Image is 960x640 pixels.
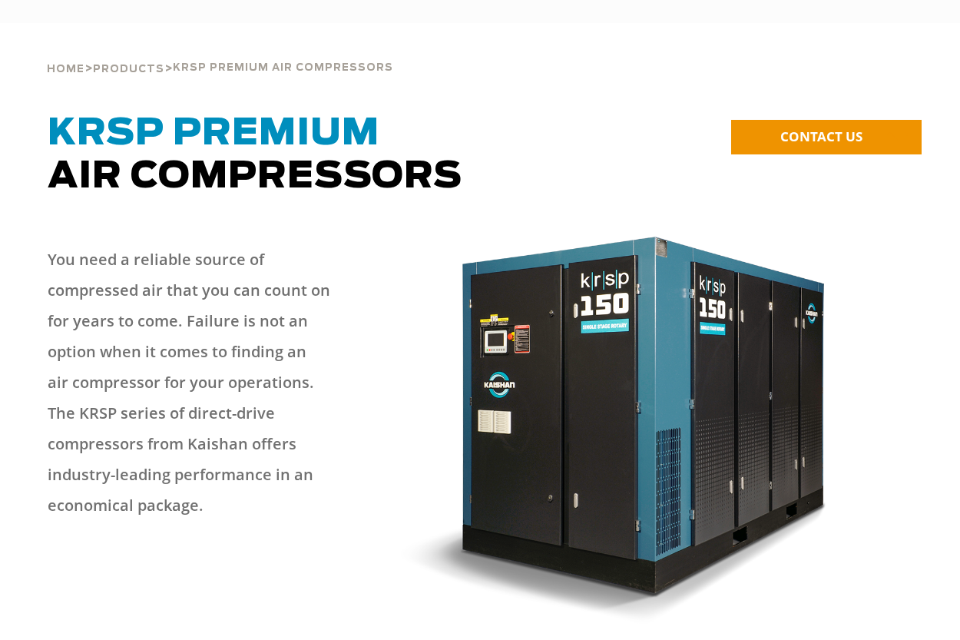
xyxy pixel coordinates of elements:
div: > > [47,23,393,81]
span: Air Compressors [48,115,462,195]
span: Products [93,65,164,75]
a: Home [47,61,84,75]
a: Products [93,61,164,75]
a: CONTACT US [731,120,922,154]
p: You need a reliable source of compressed air that you can count on for years to come. Failure is ... [48,244,330,521]
img: krsp150 [401,229,862,624]
span: KRSP Premium [48,115,379,152]
span: CONTACT US [780,128,862,145]
span: krsp premium air compressors [173,63,393,73]
span: Home [47,65,84,75]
